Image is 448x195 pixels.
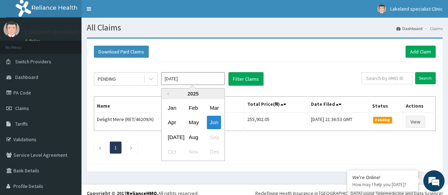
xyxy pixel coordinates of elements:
[130,144,133,151] a: Next page
[161,88,225,99] div: 2025
[165,116,179,129] div: Choose April 2025
[13,35,29,53] img: d_794563401_company_1708531726252_794563401
[15,74,38,80] span: Dashboard
[41,55,98,126] span: We're online!
[308,113,369,131] td: [DATE] 21:36:53 GMT
[116,4,133,21] div: Minimize live chat window
[186,101,200,114] div: Choose February 2025
[15,121,28,127] span: Tariffs
[98,75,116,82] div: PENDING
[94,46,149,58] button: Download Paid Claims
[244,113,308,131] td: 255,902.05
[15,58,51,65] span: Switch Providers
[114,144,117,151] a: Page 1 is your current page
[423,25,443,31] li: Claims
[37,40,119,49] div: Chat with us now
[207,116,221,129] div: Choose June 2025
[165,101,179,114] div: Choose January 2025
[94,113,175,131] td: Delight Mere (RET/46209/A)
[15,105,29,111] span: Claims
[406,116,425,128] a: View
[308,97,369,113] th: Date Filed
[377,5,386,13] img: User Image
[165,131,179,144] div: Choose July 2025
[186,131,200,144] div: Choose August 2025
[228,72,263,86] button: Filter Claims
[94,97,175,113] th: Name
[352,174,413,180] div: We're Online!
[25,29,94,35] p: Lakeland specialist Clinic
[244,97,308,113] th: Total Price(₦)
[396,25,423,31] a: Dashboard
[4,124,135,149] textarea: Type your message and hit 'Enter'
[390,6,443,12] span: Lakeland specialist Clinic
[98,144,102,151] a: Previous page
[161,72,225,85] input: Select Month and Year
[369,97,403,113] th: Status
[373,117,392,123] span: Pending
[25,39,42,44] a: Online
[4,21,19,37] img: User Image
[362,72,413,84] input: Search by HMO ID
[352,182,413,188] p: How may I help you today?
[186,116,200,129] div: Choose May 2025
[87,23,443,32] h1: All Claims
[161,101,225,159] div: month 2025-06
[207,101,221,114] div: Choose March 2025
[415,72,436,84] input: Search
[165,92,169,96] button: Previous Year
[403,97,436,113] th: Actions
[406,46,436,58] a: Add Claim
